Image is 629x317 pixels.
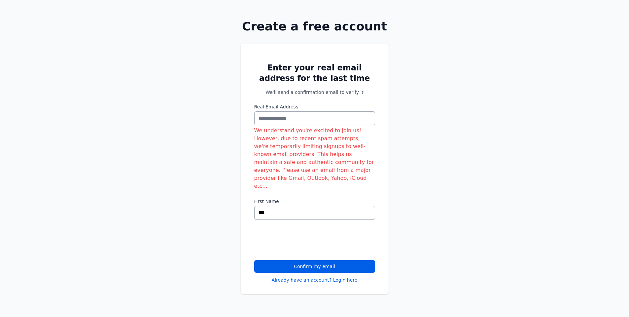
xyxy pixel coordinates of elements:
button: Confirm my email [254,260,375,273]
p: We'll send a confirmation email to verify it [254,89,375,96]
iframe: reCAPTCHA [254,228,355,254]
a: Already have an account? Login here [272,277,358,283]
label: First Name [254,198,375,205]
label: Real Email Address [254,103,375,110]
h2: Enter your real email address for the last time [254,62,375,84]
h1: Create a free account [220,20,410,33]
div: We understand you're excited to join us! However, due to recent spam attempts, we're temporarily ... [254,127,375,190]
